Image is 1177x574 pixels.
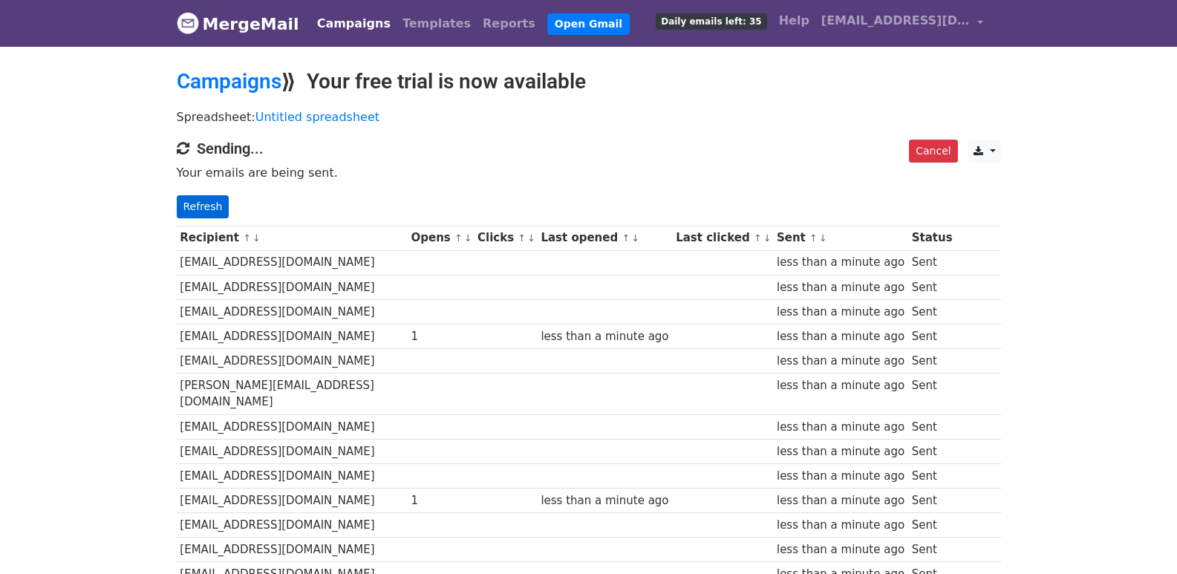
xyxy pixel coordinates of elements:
[541,328,668,345] div: less than a minute ago
[1103,503,1177,574] iframe: Chat Widget
[464,232,472,244] a: ↓
[255,110,379,124] a: Untitled spreadsheet
[527,232,535,244] a: ↓
[252,232,261,244] a: ↓
[411,328,470,345] div: 1
[177,414,408,439] td: [EMAIL_ADDRESS][DOMAIN_NAME]
[773,226,908,250] th: Sent
[177,463,408,488] td: [EMAIL_ADDRESS][DOMAIN_NAME]
[177,324,408,348] td: [EMAIL_ADDRESS][DOMAIN_NAME]
[777,304,904,321] div: less than a minute ago
[908,275,956,299] td: Sent
[177,374,408,415] td: [PERSON_NAME][EMAIL_ADDRESS][DOMAIN_NAME]
[177,439,408,463] td: [EMAIL_ADDRESS][DOMAIN_NAME]
[177,8,299,39] a: MergeMail
[541,492,668,509] div: less than a minute ago
[908,463,956,488] td: Sent
[777,377,904,394] div: less than a minute ago
[177,275,408,299] td: [EMAIL_ADDRESS][DOMAIN_NAME]
[177,226,408,250] th: Recipient
[656,13,766,30] span: Daily emails left: 35
[908,324,956,348] td: Sent
[177,250,408,275] td: [EMAIL_ADDRESS][DOMAIN_NAME]
[411,492,470,509] div: 1
[177,349,408,374] td: [EMAIL_ADDRESS][DOMAIN_NAME]
[773,6,815,36] a: Help
[908,226,956,250] th: Status
[754,232,762,244] a: ↑
[177,140,1001,157] h4: Sending...
[777,541,904,558] div: less than a minute ago
[809,232,818,244] a: ↑
[650,6,772,36] a: Daily emails left: 35
[631,232,639,244] a: ↓
[547,13,630,35] a: Open Gmail
[908,299,956,324] td: Sent
[909,140,957,163] a: Cancel
[777,279,904,296] div: less than a minute ago
[908,439,956,463] td: Sent
[908,349,956,374] td: Sent
[777,419,904,436] div: less than a minute ago
[777,328,904,345] div: less than a minute ago
[177,69,1001,94] h2: ⟫ Your free trial is now available
[777,353,904,370] div: less than a minute ago
[908,250,956,275] td: Sent
[177,299,408,324] td: [EMAIL_ADDRESS][DOMAIN_NAME]
[177,165,1001,180] p: Your emails are being sent.
[815,6,989,41] a: [EMAIL_ADDRESS][DOMAIN_NAME]
[177,12,199,34] img: MergeMail logo
[477,9,541,39] a: Reports
[177,513,408,538] td: [EMAIL_ADDRESS][DOMAIN_NAME]
[908,538,956,562] td: Sent
[672,226,773,250] th: Last clicked
[177,195,229,218] a: Refresh
[821,12,970,30] span: [EMAIL_ADDRESS][DOMAIN_NAME]
[397,9,477,39] a: Templates
[908,414,956,439] td: Sent
[777,517,904,534] div: less than a minute ago
[518,232,526,244] a: ↑
[177,538,408,562] td: [EMAIL_ADDRESS][DOMAIN_NAME]
[474,226,537,250] th: Clicks
[408,226,475,250] th: Opens
[311,9,397,39] a: Campaigns
[777,443,904,460] div: less than a minute ago
[777,468,904,485] div: less than a minute ago
[777,492,904,509] div: less than a minute ago
[177,109,1001,125] p: Spreadsheet:
[538,226,673,250] th: Last opened
[908,513,956,538] td: Sent
[622,232,630,244] a: ↑
[177,69,281,94] a: Campaigns
[454,232,463,244] a: ↑
[908,374,956,415] td: Sent
[763,232,772,244] a: ↓
[243,232,251,244] a: ↑
[777,254,904,271] div: less than a minute ago
[819,232,827,244] a: ↓
[908,489,956,513] td: Sent
[177,489,408,513] td: [EMAIL_ADDRESS][DOMAIN_NAME]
